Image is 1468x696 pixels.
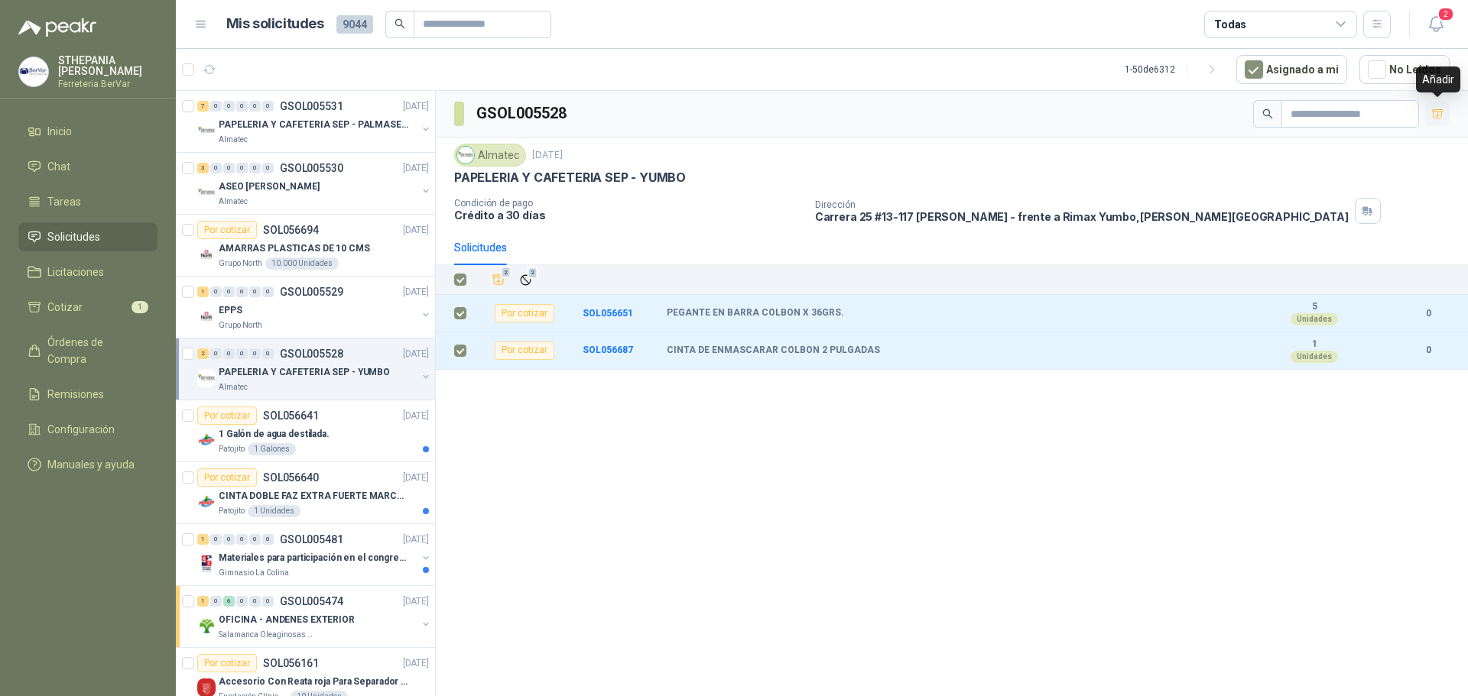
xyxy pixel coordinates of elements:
[515,270,536,290] button: Ignorar
[219,134,248,146] p: Almatec
[488,269,509,290] button: Añadir
[263,658,319,668] p: SOL056161
[495,304,554,322] div: Por cotizar
[1416,66,1460,92] div: Añadir
[236,534,248,545] div: 0
[249,348,261,359] div: 0
[1422,11,1450,38] button: 2
[262,596,274,607] div: 0
[58,79,158,89] p: Ferreteria BerVar
[18,187,158,216] a: Tareas
[236,596,248,607] div: 0
[18,328,158,374] a: Órdenes de Compra
[197,369,216,387] img: Company Logo
[18,152,158,181] a: Chat
[176,400,435,462] a: Por cotizarSOL056641[DATE] Company Logo1 Galón de agua destilada.Patojito1 Galones
[197,468,257,487] div: Por cotizar
[176,462,435,524] a: Por cotizarSOL056640[DATE] Company LogoCINTA DOBLE FAZ EXTRA FUERTE MARCA:3MPatojito1 Unidades
[457,147,474,163] img: Company Logo
[197,307,216,325] img: Company Logo
[197,101,209,112] div: 7
[1407,306,1450,321] b: 0
[197,121,216,140] img: Company Logo
[197,654,257,672] div: Por cotizar
[47,334,143,367] span: Órdenes de Compra
[219,319,262,332] p: Grupo North
[1262,301,1367,313] b: 5
[47,264,104,280] span: Licitaciones
[47,299,83,316] span: Cotizar
[18,380,158,409] a: Remisiones
[219,629,315,641] p: Salamanca Oleaginosas SAS
[1214,16,1246,33] div: Todas
[454,144,526,167] div: Almatec
[454,239,507,256] div: Solicitudes
[47,421,115,438] span: Configuración
[395,18,405,29] span: search
[583,345,633,355] a: SOL056687
[280,348,343,359] p: GSOL005528
[454,170,686,186] p: PAPELERIA Y CAFETERIA SEP - YUMBO
[495,342,554,360] div: Por cotizar
[219,489,409,503] p: CINTA DOBLE FAZ EXTRA FUERTE MARCA:3M
[236,101,248,112] div: 0
[528,267,538,279] span: 2
[18,222,158,251] a: Solicitudes
[223,596,235,607] div: 6
[249,101,261,112] div: 0
[18,415,158,444] a: Configuración
[219,675,409,689] p: Accesorio Con Reata roja Para Separador De Fila
[249,163,261,173] div: 0
[197,286,209,297] div: 1
[226,13,324,35] h1: Mis solicitudes
[263,472,319,483] p: SOL056640
[236,286,248,297] div: 0
[1262,108,1273,119] span: search
[1291,313,1338,325] div: Unidades
[197,97,432,146] a: 7 0 0 0 0 0 GSOL005531[DATE] Company LogoPAPELERIA Y CAFETERIA SEP - PALMASECAAlmatec
[667,307,844,319] b: PEGANTE EN BARRA COLBON X 36GRS.
[132,301,148,313] span: 1
[248,505,300,517] div: 1 Unidades
[197,555,216,573] img: Company Logo
[197,534,209,545] div: 1
[219,381,248,393] p: Almatec
[262,163,274,173] div: 0
[236,348,248,359] div: 0
[280,101,343,112] p: GSOL005531
[197,163,209,173] div: 3
[403,656,429,671] p: [DATE]
[280,286,343,297] p: GSOL005529
[47,193,81,210] span: Tareas
[476,102,569,125] h3: GSOL005528
[219,241,370,256] p: AMARRAS PLASTICAS DE 10 CMS
[219,443,245,455] p: Patojito
[219,257,262,270] p: Grupo North
[210,596,222,607] div: 0
[197,221,257,239] div: Por cotizar
[210,348,222,359] div: 0
[280,163,343,173] p: GSOL005530
[176,215,435,277] a: Por cotizarSOL056694[DATE] Company LogoAMARRAS PLASTICAS DE 10 CMSGrupo North10.000 Unidades
[280,596,343,607] p: GSOL005474
[501,267,512,279] span: 2
[197,493,216,511] img: Company Logo
[210,534,222,545] div: 0
[262,286,274,297] div: 0
[1407,343,1450,358] b: 0
[197,183,216,202] img: Company Logo
[219,196,248,208] p: Almatec
[336,15,373,34] span: 9044
[219,551,409,565] p: Materiales para participación en el congreso, UI
[197,617,216,635] img: Company Logo
[249,286,261,297] div: 0
[262,101,274,112] div: 0
[210,286,222,297] div: 0
[583,308,633,319] a: SOL056651
[667,345,880,357] b: CINTA DE ENMASCARAR COLBON 2 PULGADAS
[197,345,432,393] a: 2 0 0 0 0 0 GSOL005528[DATE] Company LogoPAPELERIA Y CAFETERIA SEP - YUMBOAlmatec
[18,293,158,322] a: Cotizar1
[403,223,429,238] p: [DATE]
[454,209,803,222] p: Crédito a 30 días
